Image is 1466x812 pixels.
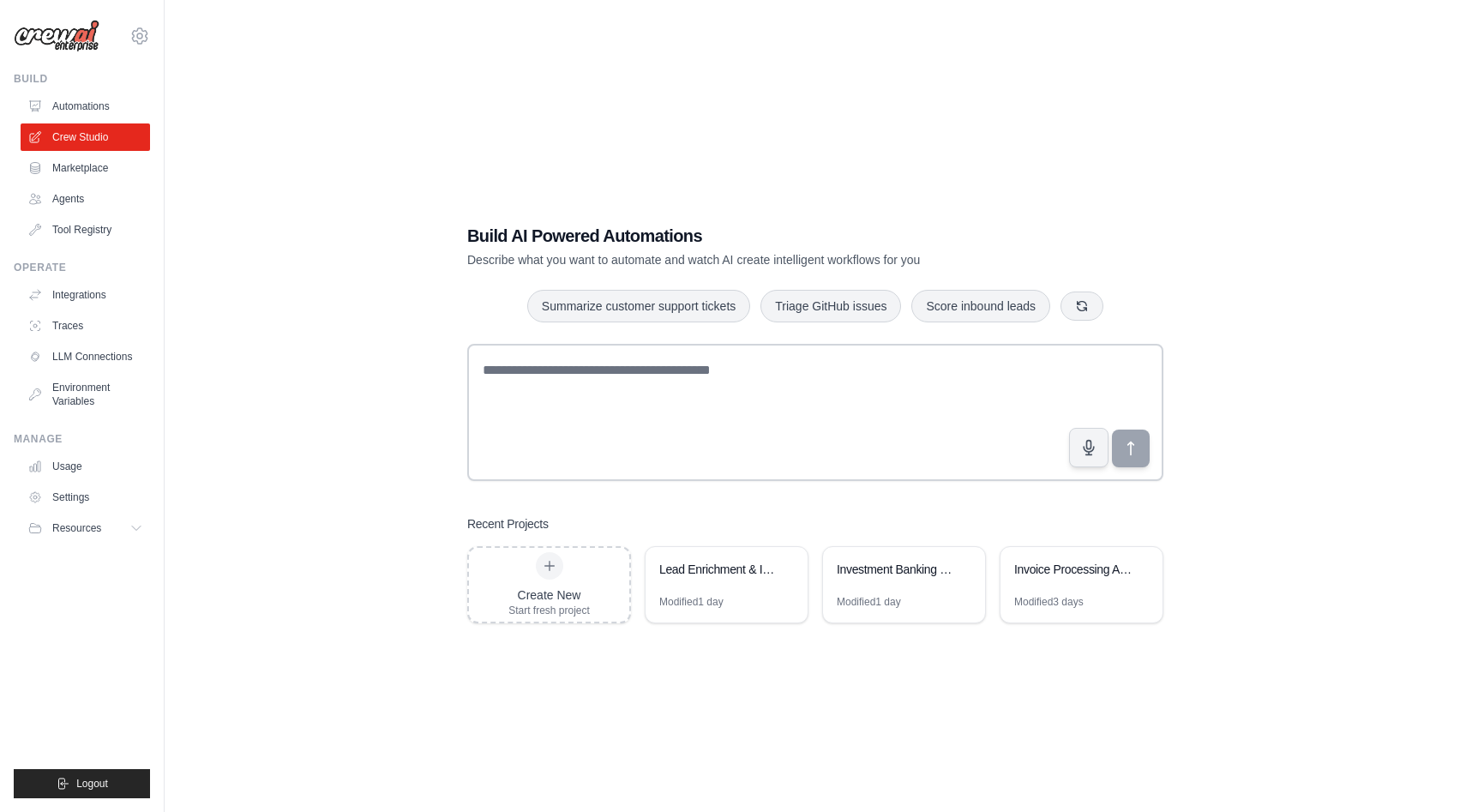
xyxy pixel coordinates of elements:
[467,515,549,532] h3: Recent Projects
[837,595,901,609] div: Modified 1 day
[21,93,150,120] a: Automations
[14,20,99,52] img: Logo
[1014,595,1084,609] div: Modified 3 days
[14,769,150,798] button: Logout
[659,595,724,609] div: Modified 1 day
[21,154,150,182] a: Marketplace
[14,72,150,86] div: Build
[760,290,901,322] button: Triage GitHub issues
[527,290,750,322] button: Summarize customer support tickets
[467,251,1043,268] p: Describe what you want to automate and watch AI create intelligent workflows for you
[1014,561,1132,578] div: Invoice Processing Automation
[21,514,150,542] button: Resources
[52,521,101,535] span: Resources
[21,343,150,370] a: LLM Connections
[1060,292,1103,321] button: Get new suggestions
[21,312,150,340] a: Traces
[21,216,150,244] a: Tool Registry
[76,777,108,791] span: Logout
[21,281,150,309] a: Integrations
[508,586,590,604] div: Create New
[467,224,1043,248] h1: Build AI Powered Automations
[21,484,150,511] a: Settings
[21,123,150,151] a: Crew Studio
[21,374,150,415] a: Environment Variables
[659,561,777,578] div: Lead Enrichment & Intelligence Workflow
[911,290,1050,322] button: Score inbound leads
[837,561,954,578] div: Investment Banking Stock Outlook Generator
[14,432,150,446] div: Manage
[14,261,150,274] div: Operate
[1069,428,1109,467] button: Click to speak your automation idea
[21,453,150,480] a: Usage
[21,185,150,213] a: Agents
[508,604,590,617] div: Start fresh project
